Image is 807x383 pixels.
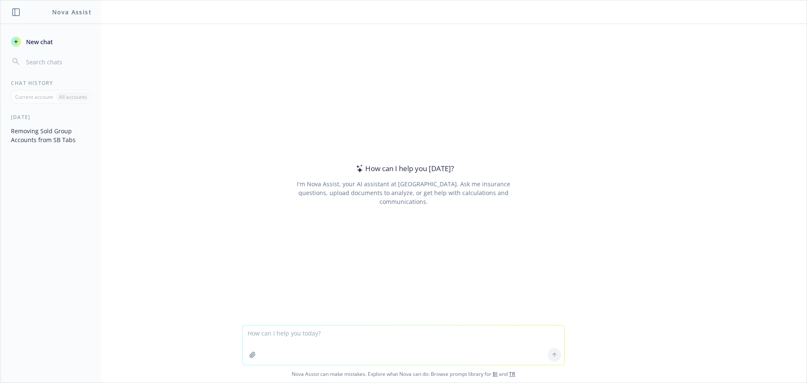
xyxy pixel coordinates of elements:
[52,8,92,16] h1: Nova Assist
[59,93,87,100] p: All accounts
[24,56,91,68] input: Search chats
[8,124,95,147] button: Removing Sold Group Accounts from SB Tabs
[8,34,95,49] button: New chat
[1,114,101,121] div: [DATE]
[493,370,498,378] a: BI
[285,180,522,206] div: I'm Nova Assist, your AI assistant at [GEOGRAPHIC_DATA]. Ask me insurance questions, upload docum...
[353,163,454,174] div: How can I help you [DATE]?
[24,37,53,46] span: New chat
[4,365,803,383] span: Nova Assist can make mistakes. Explore what Nova can do: Browse prompt library for and
[509,370,515,378] a: TR
[1,79,101,87] div: Chat History
[15,93,53,100] p: Current account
